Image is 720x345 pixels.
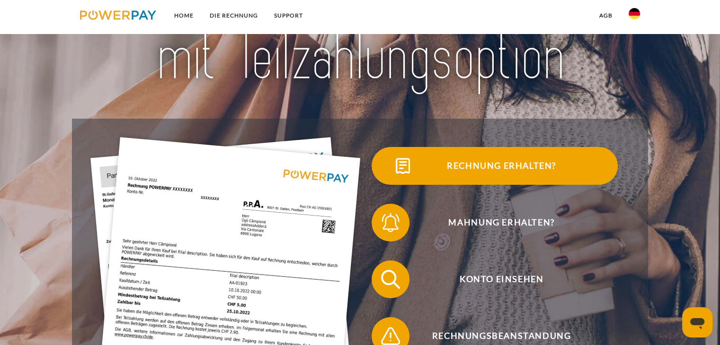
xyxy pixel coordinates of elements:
span: Mahnung erhalten? [385,204,617,241]
img: logo-powerpay.svg [80,10,156,20]
span: Konto einsehen [385,260,617,298]
button: Konto einsehen [372,260,618,298]
img: qb_bell.svg [379,211,402,234]
button: Mahnung erhalten? [372,204,618,241]
span: Rechnung erhalten? [385,147,617,185]
a: DIE RECHNUNG [202,7,266,24]
a: Home [166,7,202,24]
button: Rechnung erhalten? [372,147,618,185]
img: qb_search.svg [379,267,402,291]
iframe: Schaltfläche zum Öffnen des Messaging-Fensters [682,307,712,337]
img: de [629,8,640,19]
a: SUPPORT [266,7,311,24]
a: agb [591,7,621,24]
img: qb_bill.svg [391,154,415,178]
